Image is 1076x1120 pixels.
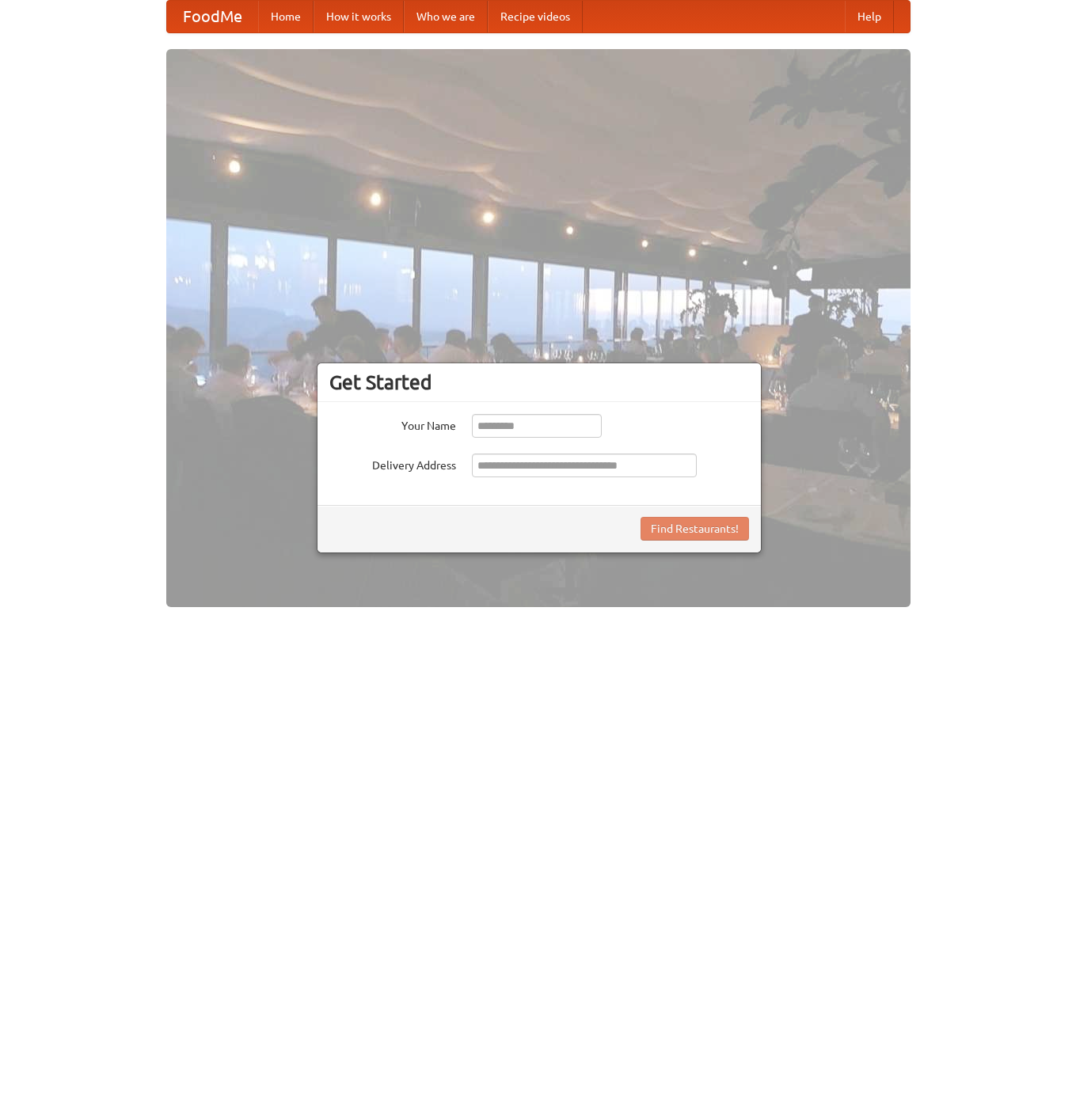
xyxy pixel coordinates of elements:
[488,1,583,32] a: Recipe videos
[404,1,488,32] a: Who we are
[167,1,258,32] a: FoodMe
[329,414,456,434] label: Your Name
[258,1,314,32] a: Home
[314,1,404,32] a: How it works
[329,454,456,473] label: Delivery Address
[845,1,894,32] a: Help
[641,517,749,541] button: Find Restaurants!
[329,370,749,394] h3: Get Started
